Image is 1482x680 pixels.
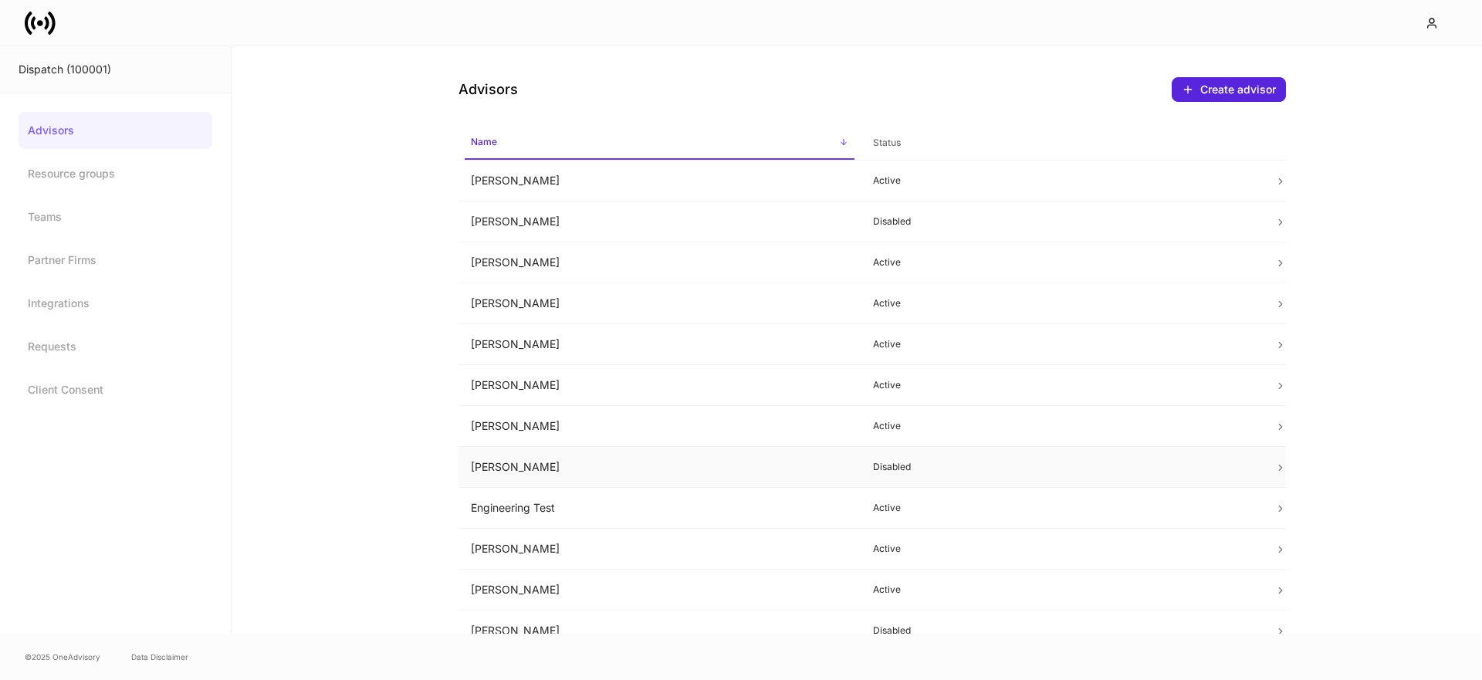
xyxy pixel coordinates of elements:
[458,80,518,99] h4: Advisors
[458,365,861,406] td: [PERSON_NAME]
[873,461,1250,473] p: Disabled
[19,155,212,192] a: Resource groups
[867,127,1257,159] span: Status
[458,324,861,365] td: [PERSON_NAME]
[458,242,861,283] td: [PERSON_NAME]
[458,201,861,242] td: [PERSON_NAME]
[873,135,901,150] h6: Status
[19,198,212,235] a: Teams
[873,256,1250,269] p: Active
[458,161,861,201] td: [PERSON_NAME]
[873,297,1250,310] p: Active
[471,134,497,149] h6: Name
[458,529,861,570] td: [PERSON_NAME]
[873,624,1250,637] p: Disabled
[873,338,1250,350] p: Active
[19,242,212,279] a: Partner Firms
[873,174,1250,187] p: Active
[458,570,861,611] td: [PERSON_NAME]
[19,62,212,77] div: Dispatch (100001)
[873,584,1250,596] p: Active
[873,379,1250,391] p: Active
[458,283,861,324] td: [PERSON_NAME]
[873,420,1250,432] p: Active
[1172,77,1286,102] button: Create advisor
[873,543,1250,555] p: Active
[19,328,212,365] a: Requests
[19,285,212,322] a: Integrations
[19,371,212,408] a: Client Consent
[458,611,861,651] td: [PERSON_NAME]
[873,502,1250,514] p: Active
[131,651,188,663] a: Data Disclaimer
[458,447,861,488] td: [PERSON_NAME]
[458,406,861,447] td: [PERSON_NAME]
[458,488,861,529] td: Engineering Test
[19,112,212,149] a: Advisors
[1182,83,1276,96] div: Create advisor
[873,215,1250,228] p: Disabled
[465,127,854,160] span: Name
[25,651,100,663] span: © 2025 OneAdvisory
